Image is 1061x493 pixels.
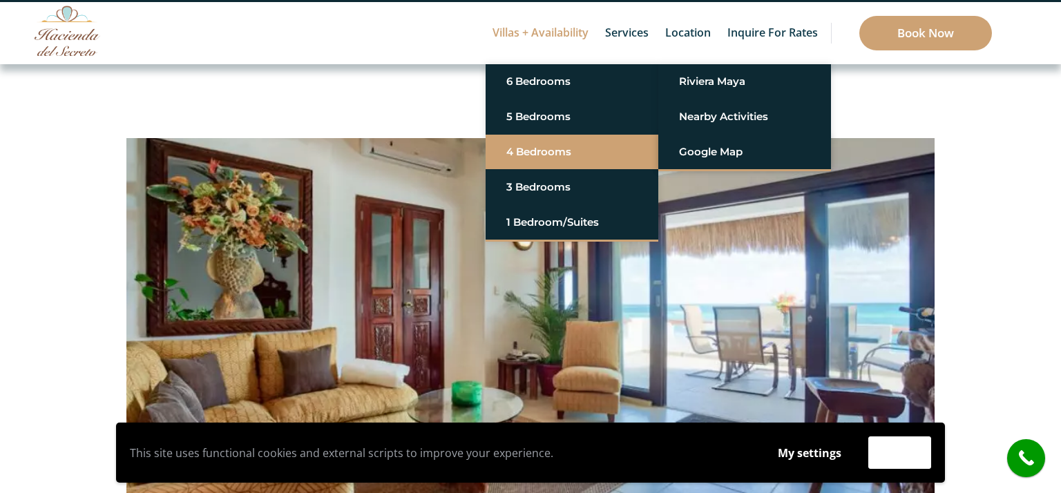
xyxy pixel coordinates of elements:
a: Book Now [859,16,992,50]
button: Accept [868,436,931,469]
a: Inquire for Rates [720,2,825,64]
a: 6 Bedrooms [506,69,638,94]
i: call [1011,443,1042,474]
a: call [1007,439,1045,477]
a: 3 Bedrooms [506,175,638,200]
a: Services [598,2,656,64]
button: My settings [765,437,854,469]
a: Riviera Maya [679,69,810,94]
a: Location [658,2,718,64]
a: Nearby Activities [679,104,810,129]
a: 1 Bedroom/Suites [506,210,638,235]
a: Villas + Availability [486,2,595,64]
a: Google Map [679,139,810,164]
img: Awesome Logo [35,6,100,56]
a: 4 Bedrooms [506,139,638,164]
p: This site uses functional cookies and external scripts to improve your experience. [130,443,751,463]
a: 5 Bedrooms [506,104,638,129]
